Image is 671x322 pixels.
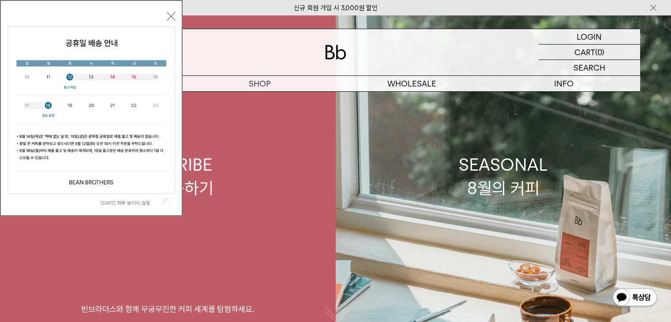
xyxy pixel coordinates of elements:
a: 신규 회원 가입 시 3,000원 할인 [294,4,378,12]
a: SHOP [184,76,336,91]
p: INFO [488,76,640,91]
a: LOGIN [539,29,640,45]
p: SEARCH [574,60,605,75]
a: CART (0) [539,45,640,60]
p: WHOLESALE [336,76,488,91]
img: 로고 [325,45,346,60]
img: cb63d4bbb2e6550c365f227fdc69b27f_113810.jpg [8,27,175,194]
p: (0) [595,45,604,60]
p: CART [574,45,595,60]
p: LOGIN [577,29,602,44]
label: [DATE] 하루 보이지 않음 [101,200,160,206]
img: 카카오톡 채널 1:1 채팅 버튼 [612,288,658,309]
button: 닫기 [167,12,175,20]
div: SEASONAL 8월의 커피 [459,153,548,200]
